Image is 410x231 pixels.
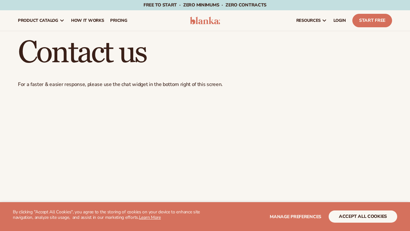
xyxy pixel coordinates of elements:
[270,214,321,220] span: Manage preferences
[107,10,130,31] a: pricing
[71,18,104,23] span: How It Works
[352,14,392,27] a: Start Free
[13,210,205,220] p: By clicking "Accept All Cookies", you agree to the storing of cookies on your device to enhance s...
[143,2,266,8] span: Free to start · ZERO minimums · ZERO contracts
[18,38,392,68] h1: Contact us
[293,10,330,31] a: resources
[18,81,392,88] p: For a faster & easier response, please use the chat widget in the bottom right of this screen.
[15,10,68,31] a: product catalog
[296,18,321,23] span: resources
[190,17,220,24] img: logo
[68,10,107,31] a: How It Works
[110,18,127,23] span: pricing
[18,18,58,23] span: product catalog
[270,210,321,223] button: Manage preferences
[330,10,349,31] a: LOGIN
[333,18,346,23] span: LOGIN
[329,210,397,223] button: accept all cookies
[139,214,161,220] a: Learn More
